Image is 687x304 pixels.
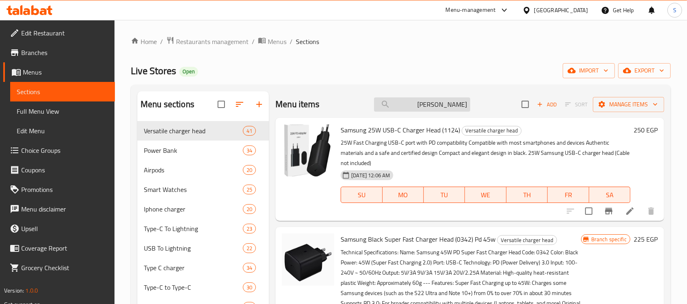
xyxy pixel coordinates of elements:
div: Iphone charger20 [137,199,269,219]
span: Power Bank [144,145,243,155]
span: Samsung 25W USB-C Charger Head (1124) [341,124,460,136]
button: TU [424,187,465,203]
span: 20 [243,166,255,174]
span: 34 [243,147,255,154]
span: Manage items [599,99,658,110]
span: TU [427,189,462,201]
span: 41 [243,127,255,135]
span: Add item [534,98,560,111]
span: Menu disclaimer [21,204,108,214]
span: Branch specific [588,236,630,243]
span: import [569,66,608,76]
p: 25W Fast Charging USB-C port with PD compatibility Compatible with most smartphones and devices A... [341,138,630,168]
span: Airpods [144,165,243,175]
span: 23 [243,225,255,233]
a: Coupons [3,160,115,180]
span: Open [179,68,198,75]
button: FR [548,187,589,203]
button: WE [465,187,506,203]
a: Choice Groups [3,141,115,160]
div: Versatile charger head [462,126,522,136]
h2: Menu sections [141,98,194,110]
h6: 225 EGP [634,234,658,245]
span: Sections [17,87,108,97]
span: USB To Lightning [144,243,243,253]
div: Menu-management [446,5,496,15]
span: 22 [243,245,255,252]
img: Samsung Black Super Fast Charger Head (0342) Pd 45w [282,234,334,286]
div: Type C charger34 [137,258,269,278]
a: Promotions [3,180,115,199]
span: Promotions [21,185,108,194]
a: Full Menu View [10,101,115,121]
span: Full Menu View [17,106,108,116]
button: Branch-specific-item [599,201,619,221]
div: USB To Lightning22 [137,238,269,258]
span: Iphone charger [144,204,243,214]
li: / [160,37,163,46]
span: S [673,6,676,15]
span: FR [551,189,586,201]
span: Sections [296,37,319,46]
span: Versatile charger head [498,236,557,245]
button: MO [383,187,424,203]
span: [DATE] 12:06 AM [348,172,393,179]
span: Branches [21,48,108,57]
div: Type C charger [144,263,243,273]
span: Live Stores [131,62,176,80]
span: Select section first [560,98,593,111]
span: Choice Groups [21,145,108,155]
span: Menus [268,37,286,46]
span: Version: [4,285,24,296]
button: Manage items [593,97,664,112]
span: Grocery Checklist [21,263,108,273]
a: Sections [10,82,115,101]
a: Grocery Checklist [3,258,115,278]
span: Coupons [21,165,108,175]
span: Select to update [580,203,597,220]
span: 20 [243,205,255,213]
span: WE [468,189,503,201]
span: Type-C To Lightning [144,224,243,234]
div: Type-C To Lightning23 [137,219,269,238]
span: 1.0.0 [25,285,38,296]
span: Type-C to Type-C [144,282,243,292]
button: TH [506,187,548,203]
span: Select section [517,96,534,113]
button: SU [341,187,382,203]
div: Power Bank34 [137,141,269,160]
div: Airpods20 [137,160,269,180]
span: Samsung Black Super Fast Charger Head (0342) Pd 45w [341,233,495,245]
span: Edit Restaurant [21,28,108,38]
span: Smart Watches [144,185,243,194]
div: Type-C to Type-C30 [137,278,269,297]
span: SA [592,189,627,201]
h2: Menu items [275,98,320,110]
div: items [243,243,256,253]
span: MO [386,189,421,201]
a: Restaurants management [166,36,249,47]
div: [GEOGRAPHIC_DATA] [534,6,588,15]
span: Edit Menu [17,126,108,136]
span: Versatile charger head [462,126,521,135]
div: Versatile charger head41 [137,121,269,141]
a: Edit menu item [625,206,635,216]
a: Menus [3,62,115,82]
div: items [243,185,256,194]
span: Upsell [21,224,108,234]
button: Add section [249,95,269,114]
span: Menus [23,67,108,77]
a: Home [131,37,157,46]
span: SU [344,189,379,201]
a: Menu disclaimer [3,199,115,219]
a: Edit Menu [10,121,115,141]
li: / [290,37,293,46]
a: Edit Restaurant [3,23,115,43]
a: Branches [3,43,115,62]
